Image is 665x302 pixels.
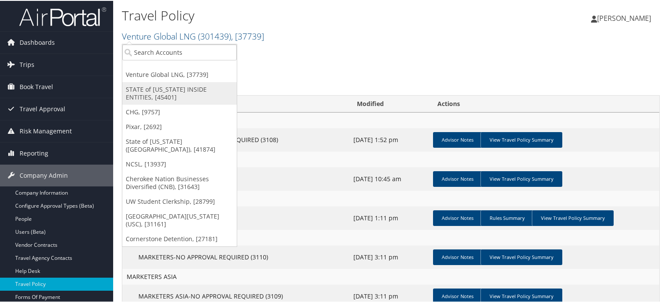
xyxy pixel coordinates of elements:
td: MARKETERS [122,229,659,245]
a: UW Student Clerkship, [28799] [122,193,237,208]
h1: Travel Policy [122,6,480,24]
a: [PERSON_NAME] [591,4,660,30]
td: [DATE] 10:45 am [349,166,430,190]
a: View Travel Policy Summary [480,249,562,264]
td: [DATE] 3:11 pm [349,245,430,268]
span: [PERSON_NAME] [597,13,651,22]
a: Venture Global LNG, [37739] [122,66,237,81]
a: View Travel Policy Summary [480,131,562,147]
td: MARKETERS-NO APPROVAL REQUIRED (3110) [122,245,349,268]
td: zzzUpdate [122,151,659,166]
span: ( 301439 ) [198,30,231,41]
td: Venture Global LNG [122,190,659,206]
a: View Travel Policy Summary [532,209,614,225]
a: Advisor Notes [433,209,482,225]
span: Trips [20,53,34,75]
a: Advisor Notes [433,249,482,264]
a: NCSL, [13937] [122,156,237,171]
a: [GEOGRAPHIC_DATA][US_STATE] (USC), [31161] [122,208,237,231]
span: Company Admin [20,164,68,186]
td: MARKETERS UK [122,112,659,127]
span: , [ 37739 ] [231,30,264,41]
span: Book Travel [20,75,53,97]
a: STATE of [US_STATE] INSIDE ENTITIES, [45401] [122,81,237,104]
input: Search Accounts [122,43,237,60]
td: MARKETERS ASIA [122,268,659,284]
span: Risk Management [20,119,72,141]
img: airportal-logo.png [19,6,106,26]
a: Rules Summary [480,209,534,225]
span: Reporting [20,142,48,163]
a: View Travel Policy Summary [480,170,562,186]
span: Dashboards [20,31,55,53]
a: Venture Global LNG [122,30,264,41]
th: Modified: activate to sort column descending [349,95,430,112]
td: [DATE] 1:11 pm [349,206,430,229]
a: Advisor Notes [433,131,482,147]
td: [DATE] 1:52 pm [349,127,430,151]
a: Cornerstone Detention, [27181] [122,231,237,246]
a: State of [US_STATE] ([GEOGRAPHIC_DATA]), [41874] [122,133,237,156]
a: Advisor Notes [433,170,482,186]
span: Travel Approval [20,97,65,119]
th: Actions [430,95,659,112]
a: Cherokee Nation Businesses Diversified (CNB), [31643] [122,171,237,193]
a: Pixar, [2692] [122,119,237,133]
a: CHG, [9757] [122,104,237,119]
